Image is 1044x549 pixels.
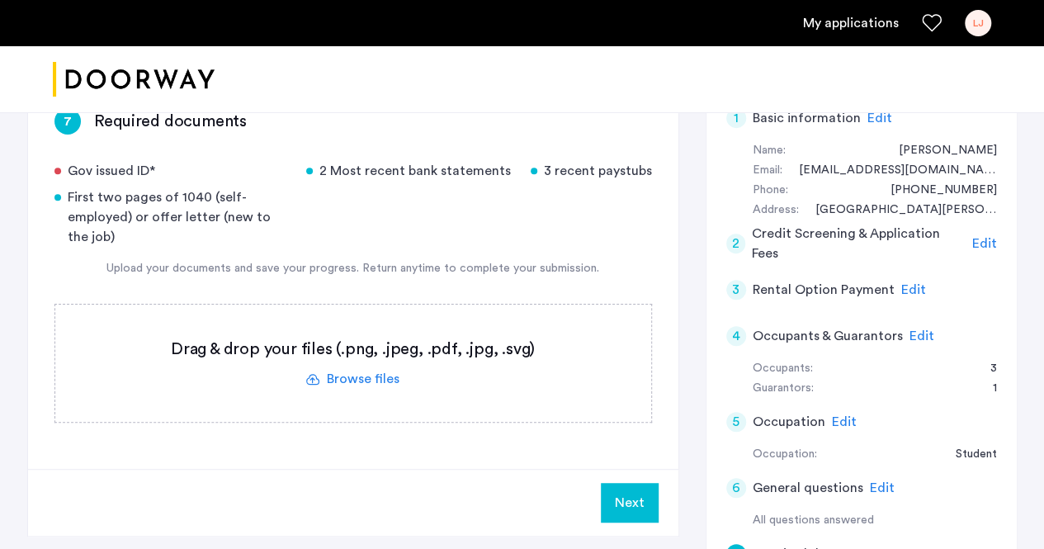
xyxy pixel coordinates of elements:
h5: Occupation [753,412,825,432]
a: Cazamio logo [53,49,215,111]
span: Edit [901,283,926,296]
div: jasperluis26@gmail.com [782,161,997,181]
div: Email: [753,161,782,181]
div: 1 [976,379,997,399]
div: Name: [753,141,786,161]
div: 6 [726,478,746,498]
div: Luis Jasper [882,141,997,161]
div: First two pages of 1040 (self-employed) or offer letter (new to the job) [54,187,286,247]
div: 753 Capp Street [799,201,997,220]
div: 2 Most recent bank statements [306,161,511,181]
h5: General questions [753,478,863,498]
h3: Required documents [94,110,247,133]
button: Next [601,483,659,523]
a: My application [803,13,899,33]
span: Edit [870,481,895,495]
div: Upload your documents and save your progress. Return anytime to complete your submission. [54,260,652,277]
div: 3 [974,359,997,379]
span: Edit [972,237,997,250]
div: Occupants: [753,359,813,379]
img: logo [53,49,215,111]
a: Favorites [922,13,942,33]
div: 3 [726,280,746,300]
div: All questions answered [753,511,997,531]
div: Gov issued ID* [54,161,286,181]
div: 2 [726,234,746,253]
div: 5 [726,412,746,432]
div: Address: [753,201,799,220]
div: 1 [726,108,746,128]
div: Student [939,445,997,465]
div: Phone: [753,181,788,201]
span: Edit [832,415,857,428]
h5: Basic information [753,108,861,128]
h5: Occupants & Guarantors [753,326,903,346]
div: Guarantors: [753,379,814,399]
div: 3 recent paystubs [531,161,652,181]
h5: Rental Option Payment [753,280,895,300]
div: 4 [726,326,746,346]
div: Occupation: [753,445,817,465]
h5: Credit Screening & Application Fees [752,224,966,263]
div: LJ [965,10,991,36]
div: +14157690297 [874,181,997,201]
span: Edit [909,329,934,343]
div: 7 [54,108,81,135]
span: Edit [867,111,892,125]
